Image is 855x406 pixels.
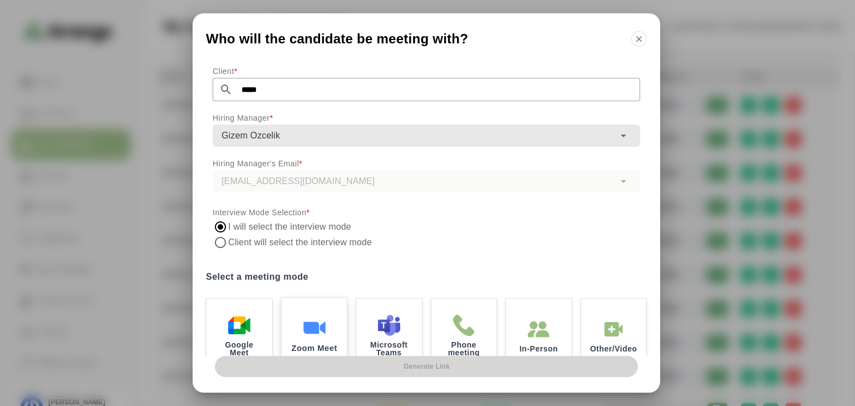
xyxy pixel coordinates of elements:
label: Client will select the interview mode [228,235,374,250]
p: Zoom Meet [291,344,337,353]
p: Other/Video [590,345,637,353]
img: Phone meeting [453,314,475,336]
p: Hiring Manager [213,111,640,125]
label: Select a meeting mode [206,269,647,285]
p: Client [213,65,640,78]
img: In-Person [528,318,550,340]
img: Zoom Meet [302,316,326,339]
p: Microsoft Teams [365,341,413,357]
img: Microsoft Teams [378,314,400,336]
p: Hiring Manager's Email [213,157,640,170]
img: In-Person [602,318,625,340]
img: Google Meet [228,314,250,336]
p: In-Person [519,345,558,353]
p: Google Meet [215,341,263,357]
p: Interview Mode Selection [213,206,640,219]
p: Phone meeting [440,341,488,357]
label: I will select the interview mode [228,219,352,235]
span: Who will the candidate be meeting with? [206,32,468,46]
